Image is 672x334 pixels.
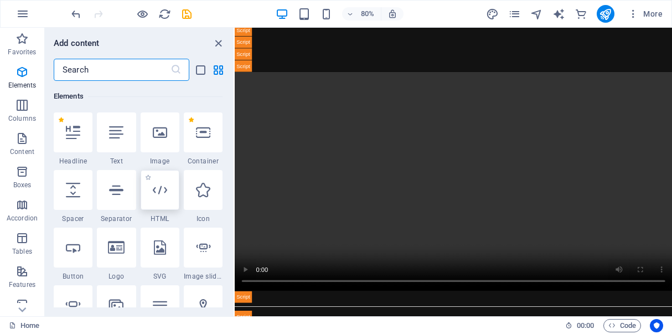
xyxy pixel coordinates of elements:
i: Commerce [575,8,587,20]
button: undo [69,7,82,20]
button: 80% [342,7,381,20]
button: grid-view [211,63,225,76]
div: Icon [184,170,223,223]
button: Click here to leave preview mode and continue editing [136,7,149,20]
span: : [585,321,586,330]
p: Favorites [8,48,36,56]
div: SVG [141,228,179,281]
div: Headline [54,112,92,166]
span: More [628,8,663,19]
span: Icon [184,214,223,223]
button: design [486,7,499,20]
button: close panel [211,37,225,50]
i: Reload page [158,8,171,20]
h6: Elements [54,90,223,103]
span: Logo [97,272,136,281]
span: Image [141,157,179,166]
div: HTML [141,170,179,223]
i: Save (Ctrl+S) [180,8,193,20]
span: Code [608,319,636,332]
p: Content [10,147,34,156]
p: Boxes [13,181,32,189]
span: Headline [54,157,92,166]
div: Spacer [54,170,92,223]
div: Logo [97,228,136,281]
button: publish [597,5,614,23]
i: On resize automatically adjust zoom level to fit chosen device. [387,9,397,19]
button: Usercentrics [650,319,663,332]
input: Search [54,59,170,81]
div: Image [141,112,179,166]
span: SVG [141,272,179,281]
button: More [623,5,667,23]
h6: Add content [54,37,100,50]
h6: Session time [565,319,595,332]
span: Spacer [54,214,92,223]
div: Image slider [184,228,223,281]
i: AI Writer [552,8,565,20]
span: Remove from favorites [188,117,194,123]
span: Remove from favorites [58,117,64,123]
p: Columns [8,114,36,123]
h6: 80% [359,7,376,20]
button: reload [158,7,171,20]
p: Features [9,280,35,289]
div: Separator [97,170,136,223]
i: Publish [599,8,612,20]
span: Button [54,272,92,281]
a: Click to cancel selection. Double-click to open Pages [9,319,39,332]
span: Image slider [184,272,223,281]
i: Navigator [530,8,543,20]
span: Text [97,157,136,166]
p: Tables [12,247,32,256]
span: Add to favorites [145,174,151,181]
button: pages [508,7,521,20]
i: Undo: Delete HTML (Ctrl+Z) [70,8,82,20]
span: Container [184,157,223,166]
i: Design (Ctrl+Alt+Y) [486,8,499,20]
span: HTML [141,214,179,223]
i: Pages (Ctrl+Alt+S) [508,8,521,20]
button: save [180,7,193,20]
button: commerce [575,7,588,20]
button: Code [603,319,641,332]
div: Container [184,112,223,166]
div: Text [97,112,136,166]
div: Button [54,228,92,281]
button: list-view [194,63,207,76]
span: Separator [97,214,136,223]
span: 00 00 [577,319,594,332]
p: Elements [8,81,37,90]
p: Accordion [7,214,38,223]
button: text_generator [552,7,566,20]
button: navigator [530,7,544,20]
